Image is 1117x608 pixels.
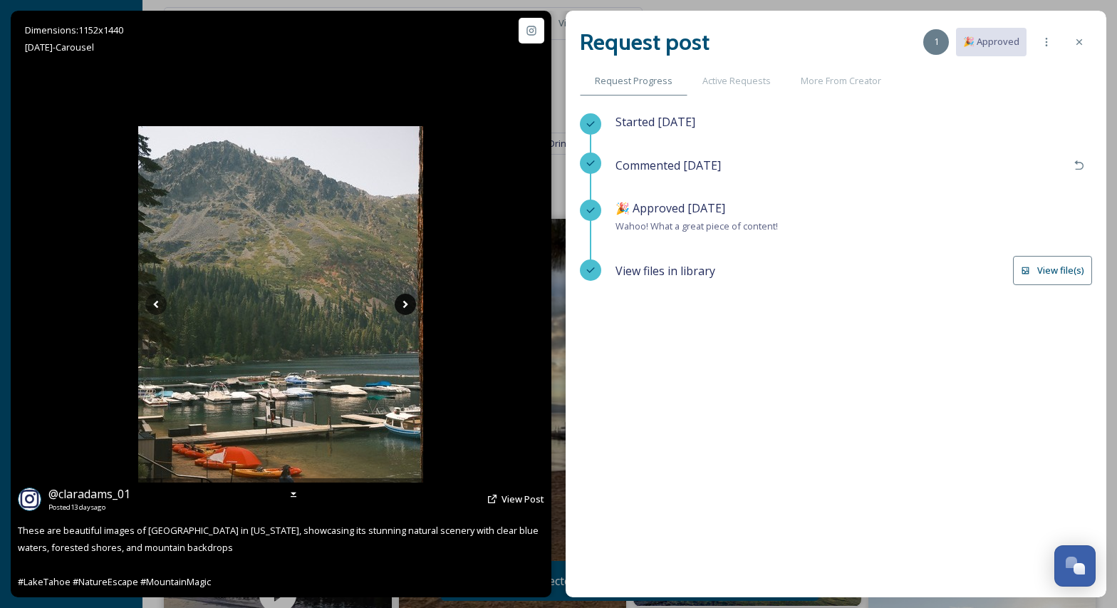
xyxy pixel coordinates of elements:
span: Request Progress [595,74,672,88]
span: @ claradams_01 [48,486,130,502]
span: Started [DATE] [615,114,695,130]
a: View Post [502,493,544,506]
span: Wahoo! What a great piece of content! [615,220,778,232]
button: Open Chat [1054,545,1096,587]
span: More From Creator [801,74,881,88]
img: These are beautiful images of Lake Tahoe in California, showcasing its stunning natural scenery w... [138,126,423,483]
button: 🎉 Approved [956,28,1027,56]
span: Posted 13 days ago [48,503,130,512]
span: 1 [934,35,939,48]
span: These are beautiful images of [GEOGRAPHIC_DATA] in [US_STATE], showcasing its stunning natural sc... [18,524,541,588]
span: Commented [DATE] [615,158,721,173]
span: [DATE] - Carousel [25,41,94,53]
button: View file(s) [1013,256,1092,285]
span: Active Requests [702,74,771,88]
span: 🎉 Approved [DATE] [615,200,725,216]
span: View Post [502,493,544,505]
h2: Request post [580,25,710,59]
a: @claradams_01 [48,485,130,503]
span: View files in library [615,262,715,279]
span: Dimensions: 1152 x 1440 [25,24,123,36]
